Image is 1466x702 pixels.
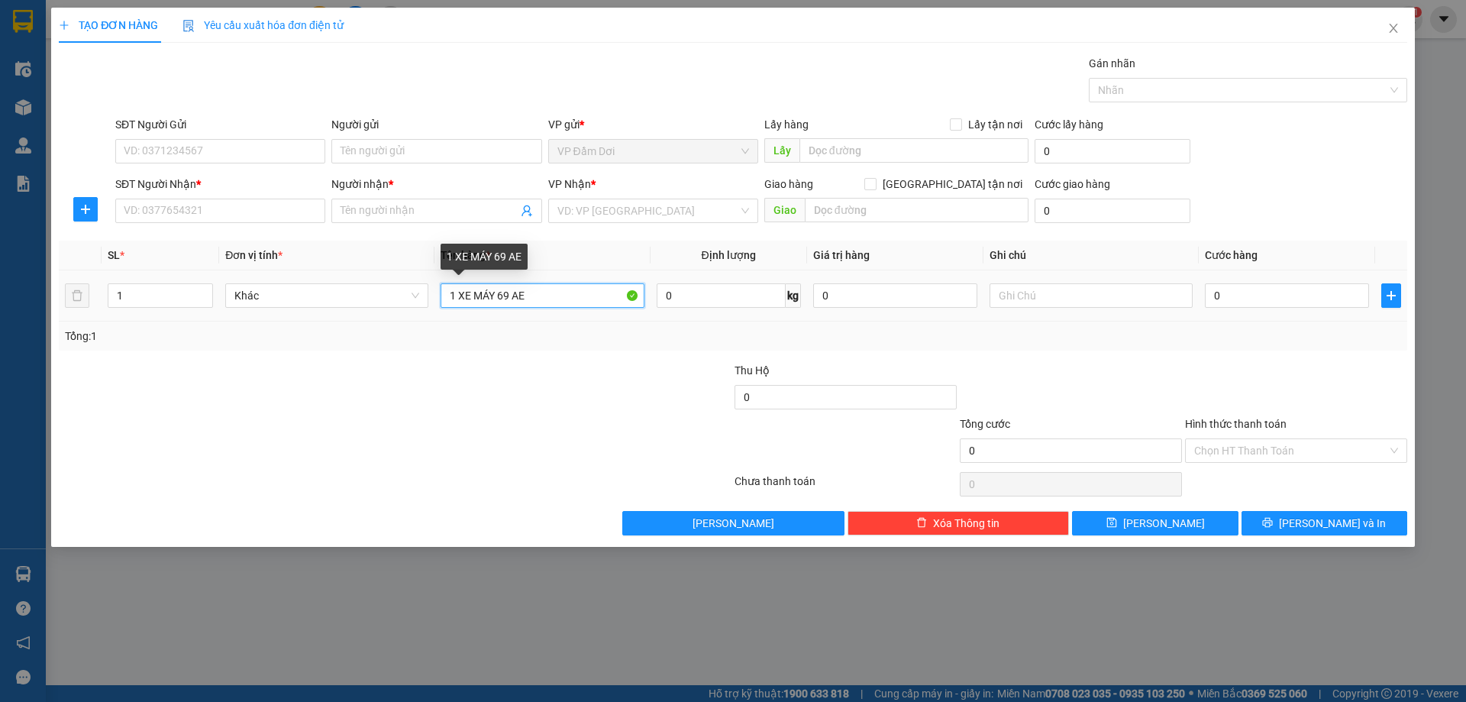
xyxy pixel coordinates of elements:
span: TẠO ĐƠN HÀNG [59,19,158,31]
div: Người gửi [331,116,541,133]
span: kg [786,283,801,308]
label: Gán nhãn [1089,57,1135,70]
span: delete [916,517,927,529]
span: VP Đầm Dơi [557,140,749,163]
button: delete [65,283,89,308]
div: Chưa thanh toán [733,473,958,500]
span: [GEOGRAPHIC_DATA] tận nơi [877,176,1028,192]
label: Cước lấy hàng [1035,118,1103,131]
span: Tổng cước [960,418,1010,430]
div: SĐT Người Nhận [115,176,325,192]
span: Khác [234,284,419,307]
input: Ghi Chú [990,283,1193,308]
span: Giao hàng [764,178,813,190]
div: 1 XE MÁY 69 AE [441,244,528,270]
span: Lấy [764,138,799,163]
span: Giao [764,198,805,222]
span: user-add [521,205,533,217]
span: Đơn vị tính [225,249,283,261]
div: Người nhận [331,176,541,192]
button: deleteXóa Thông tin [848,511,1070,535]
button: [PERSON_NAME] [622,511,844,535]
input: Dọc đường [799,138,1028,163]
button: printer[PERSON_NAME] và In [1242,511,1407,535]
span: printer [1262,517,1273,529]
span: SL [108,249,120,261]
input: VD: Bàn, Ghế [441,283,644,308]
div: VP gửi [548,116,758,133]
span: plus [1382,290,1400,302]
input: Dọc đường [805,198,1028,222]
button: Close [1372,8,1415,50]
span: [PERSON_NAME] [1123,515,1205,532]
th: Ghi chú [983,241,1199,270]
span: [PERSON_NAME] và In [1279,515,1386,532]
div: Tổng: 1 [65,328,566,345]
span: [PERSON_NAME] [693,515,774,532]
button: plus [73,197,98,222]
span: Yêu cầu xuất hóa đơn điện tử [182,19,344,31]
span: plus [74,203,97,215]
div: SĐT Người Gửi [115,116,325,133]
span: save [1106,517,1117,529]
label: Cước giao hàng [1035,178,1110,190]
span: Thu Hộ [735,364,770,377]
span: Lấy tận nơi [962,116,1028,133]
input: 0 [813,283,977,308]
span: VP Nhận [548,178,591,190]
span: Cước hàng [1205,249,1258,261]
img: icon [182,20,195,32]
span: plus [59,20,69,31]
span: close [1387,22,1400,34]
span: Định lượng [702,249,756,261]
span: Xóa Thông tin [933,515,999,532]
label: Hình thức thanh toán [1185,418,1287,430]
span: Giá trị hàng [813,249,870,261]
button: save[PERSON_NAME] [1072,511,1238,535]
input: Cước lấy hàng [1035,139,1190,163]
span: Lấy hàng [764,118,809,131]
input: Cước giao hàng [1035,199,1190,223]
button: plus [1381,283,1401,308]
